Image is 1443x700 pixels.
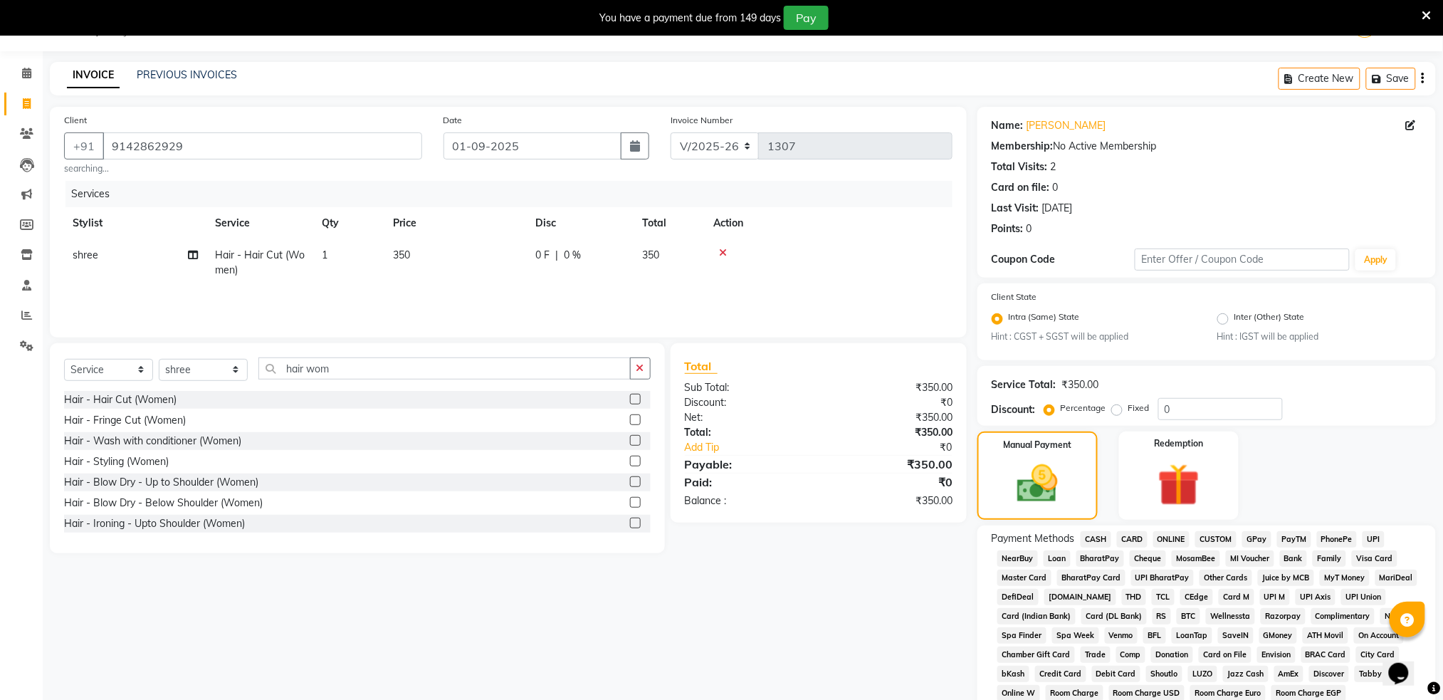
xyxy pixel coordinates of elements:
div: You have a payment due from 149 days [599,11,781,26]
div: Total: [674,425,819,440]
label: Manual Payment [1003,439,1071,451]
div: Balance : [674,493,819,508]
button: Pay [784,6,829,30]
div: Total Visits: [992,160,1048,174]
div: ₹350.00 [819,456,963,473]
span: Razorpay [1261,608,1306,625]
span: Comp [1116,647,1146,663]
span: Total [685,359,718,374]
span: SaveIN [1218,627,1254,644]
div: Services [65,181,963,207]
span: Chamber Gift Card [997,647,1075,663]
div: Hair - Styling (Women) [64,454,169,469]
div: Hair - Hair Cut (Women) [64,392,177,407]
th: Service [206,207,313,239]
span: Wellnessta [1206,608,1255,625]
span: [DOMAIN_NAME] [1044,589,1116,605]
span: MosamBee [1172,550,1220,567]
span: NearBuy [997,550,1038,567]
div: 0 [1027,221,1032,236]
span: shree [73,249,98,261]
span: ONLINE [1153,531,1190,548]
span: Loan [1044,550,1071,567]
span: 0 F [535,248,550,263]
span: Debit Card [1092,666,1141,682]
div: ₹350.00 [1062,377,1099,392]
span: Nift [1380,608,1403,625]
span: UPI [1363,531,1385,548]
span: BTC [1177,608,1200,625]
label: Redemption [1154,437,1203,450]
span: Hair - Hair Cut (Women) [215,249,305,276]
span: Jazz Cash [1223,666,1269,682]
span: CUSTOM [1195,531,1237,548]
th: Action [705,207,953,239]
div: ₹350.00 [819,425,963,440]
div: [DATE] [1042,201,1073,216]
span: Venmo [1105,627,1138,644]
span: Spa Week [1052,627,1099,644]
label: Intra (Same) State [1009,310,1080,328]
span: 1 [322,249,327,261]
span: Family [1313,550,1346,567]
span: On Account [1354,627,1404,644]
label: Fixed [1128,402,1150,414]
div: ₹0 [843,440,963,455]
span: City Card [1356,647,1400,663]
span: MariDeal [1375,570,1418,586]
div: Discount: [674,395,819,410]
span: BFL [1143,627,1166,644]
span: Payment Methods [992,531,1075,546]
span: Card on File [1199,647,1252,663]
input: Enter Offer / Coupon Code [1135,249,1350,271]
label: Inter (Other) State [1234,310,1305,328]
span: UPI Union [1341,589,1386,605]
span: Card (Indian Bank) [997,608,1076,625]
button: +91 [64,132,104,160]
span: PhonePe [1317,531,1358,548]
div: 0 [1053,180,1059,195]
input: Search or Scan [258,357,631,380]
span: Card M [1219,589,1254,605]
span: 0 % [564,248,581,263]
span: | [555,248,558,263]
label: Client [64,114,87,127]
span: TCL [1152,589,1175,605]
span: THD [1122,589,1147,605]
span: MI Voucher [1226,550,1274,567]
span: BRAC Card [1301,647,1351,663]
th: Total [634,207,705,239]
span: CARD [1117,531,1148,548]
span: Card (DL Bank) [1081,608,1147,625]
span: Donation [1151,647,1193,663]
div: Payable: [674,456,819,473]
a: INVOICE [67,63,120,88]
span: Juice by MCB [1258,570,1314,586]
span: Credit Card [1035,666,1086,682]
span: Shoutlo [1146,666,1182,682]
span: BharatPay Card [1057,570,1125,586]
a: PREVIOUS INVOICES [137,68,237,81]
span: Trade [1081,647,1111,663]
a: Add Tip [674,440,843,455]
div: Service Total: [992,377,1056,392]
span: UPI M [1260,589,1291,605]
div: Net: [674,410,819,425]
img: _gift.svg [1145,459,1213,511]
span: UPI BharatPay [1131,570,1195,586]
div: Hair - Wash with conditioner (Women) [64,434,241,449]
div: Membership: [992,139,1054,154]
span: Bank [1280,550,1308,567]
input: Search by Name/Mobile/Email/Code [103,132,422,160]
div: ₹0 [819,395,963,410]
span: 350 [393,249,410,261]
label: Client State [992,291,1037,303]
div: Paid: [674,474,819,491]
span: ATH Movil [1303,627,1348,644]
span: LUZO [1188,666,1217,682]
small: Hint : IGST will be applied [1217,330,1422,343]
span: MyT Money [1320,570,1370,586]
label: Invoice Number [671,114,733,127]
div: Name: [992,118,1024,133]
span: Visa Card [1352,550,1397,567]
